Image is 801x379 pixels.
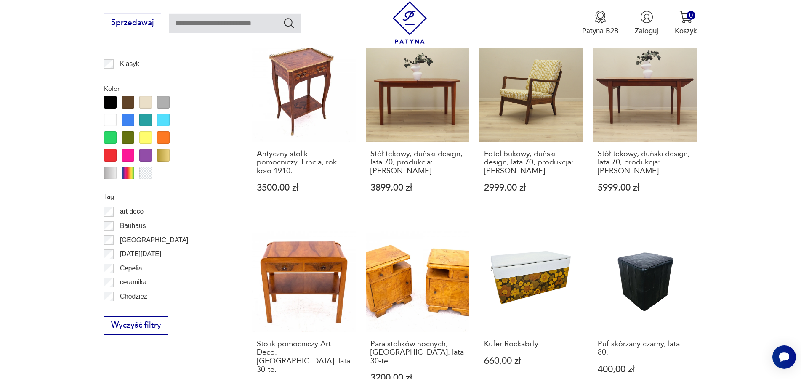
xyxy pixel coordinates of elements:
[598,183,692,192] p: 5999,00 zł
[370,183,465,192] p: 3899,00 zł
[120,58,139,69] p: Klasyk
[675,11,697,36] button: 0Koszyk
[283,17,295,29] button: Szukaj
[772,345,796,369] iframe: Smartsupp widget button
[120,277,146,288] p: ceramika
[675,26,697,36] p: Koszyk
[635,26,658,36] p: Zaloguj
[389,1,431,44] img: Patyna - sklep z meblami i dekoracjami vintage
[370,340,465,366] h3: Para stolików nocnych, [GEOGRAPHIC_DATA], lata 30-te.
[120,291,147,302] p: Chodzież
[252,38,356,212] a: Antyczny stolik pomocniczy, Frncja, rok koło 1910.Antyczny stolik pomocniczy, Frncja, rok koło 19...
[594,11,607,24] img: Ikona medalu
[640,11,653,24] img: Ikonka użytkownika
[582,26,619,36] p: Patyna B2B
[484,150,579,175] h3: Fotel bukowy, duński design, lata 70, produkcja: [PERSON_NAME]
[120,220,146,231] p: Bauhaus
[257,183,351,192] p: 3500,00 zł
[104,14,161,32] button: Sprzedawaj
[104,191,228,202] p: Tag
[484,340,579,348] h3: Kufer Rockabilly
[582,11,619,36] button: Patyna B2B
[120,206,144,217] p: art deco
[687,11,695,20] div: 0
[120,235,188,246] p: [GEOGRAPHIC_DATA]
[484,183,579,192] p: 2999,00 zł
[104,20,161,27] a: Sprzedawaj
[635,11,658,36] button: Zaloguj
[598,365,692,374] p: 400,00 zł
[104,316,168,335] button: Wyczyść filtry
[598,340,692,357] h3: Puf skórzany czarny, lata 80.
[120,249,161,260] p: [DATE][DATE]
[120,305,145,316] p: Ćmielów
[679,11,692,24] img: Ikona koszyka
[257,150,351,175] h3: Antyczny stolik pomocniczy, Frncja, rok koło 1910.
[598,150,692,175] h3: Stół tekowy, duński design, lata 70, produkcja: [PERSON_NAME]
[120,263,142,274] p: Cepelia
[484,357,579,366] p: 660,00 zł
[257,340,351,374] h3: Stolik pomocniczy Art Deco, [GEOGRAPHIC_DATA], lata 30-te.
[582,11,619,36] a: Ikona medaluPatyna B2B
[370,150,465,175] h3: Stół tekowy, duński design, lata 70, produkcja: [PERSON_NAME]
[479,38,583,212] a: Fotel bukowy, duński design, lata 70, produkcja: DaniaFotel bukowy, duński design, lata 70, produ...
[593,38,697,212] a: Stół tekowy, duński design, lata 70, produkcja: DaniaStół tekowy, duński design, lata 70, produkc...
[104,83,228,94] p: Kolor
[366,38,469,212] a: Stół tekowy, duński design, lata 70, produkcja: Farstrup MøblerStół tekowy, duński design, lata 7...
